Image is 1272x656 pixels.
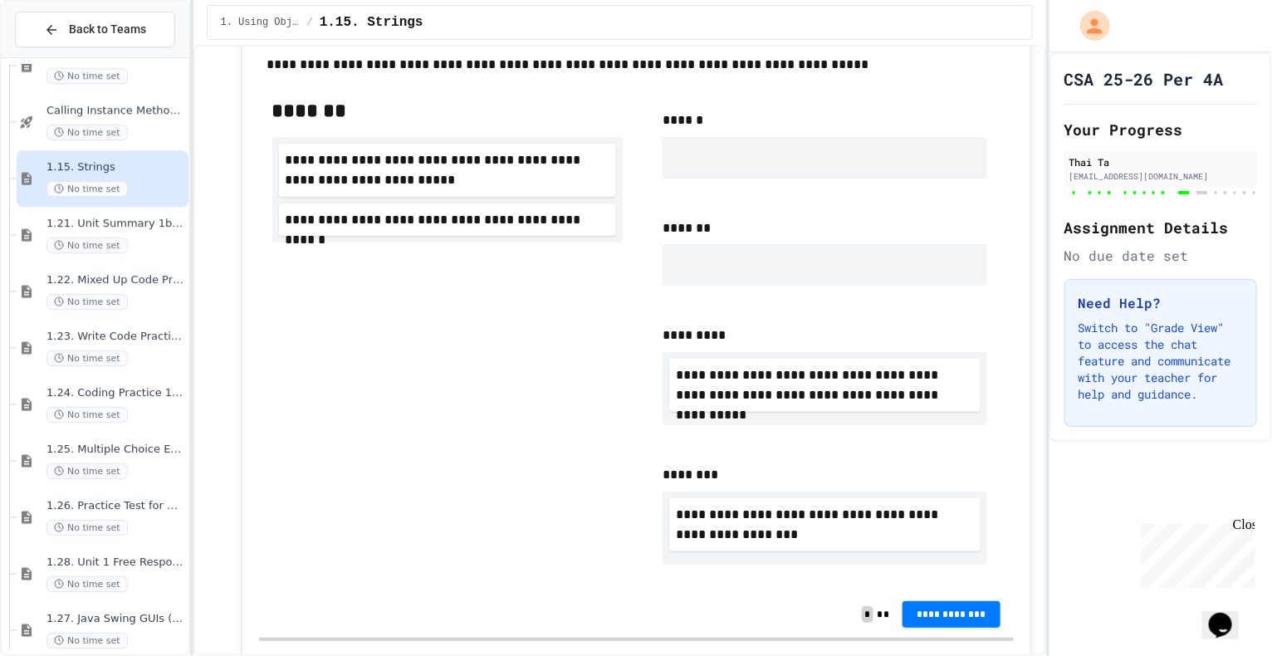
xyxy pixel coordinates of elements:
span: No time set [46,576,128,592]
span: No time set [46,350,128,366]
span: 1.15. Strings [46,160,185,174]
h1: CSA 25-26 Per 4A [1064,67,1224,91]
iframe: chat widget [1134,517,1255,588]
div: My Account [1063,7,1114,45]
button: Back to Teams [15,12,175,47]
span: 1.27. Java Swing GUIs (optional) [46,612,185,626]
span: No time set [46,181,128,197]
span: No time set [46,407,128,423]
span: 1. Using Objects and Methods [221,16,301,29]
h2: Your Progress [1064,118,1257,141]
span: No time set [46,294,128,310]
span: 1.28. Unit 1 Free Response Question (FRQ) Practice [46,556,185,570]
span: 1.26. Practice Test for Objects (1.12-1.14) [46,499,185,513]
span: No time set [46,125,128,140]
div: Chat with us now!Close [7,7,115,105]
h2: Assignment Details [1064,216,1257,239]
p: Switch to "Grade View" to access the chat feature and communicate with your teacher for help and ... [1079,320,1243,403]
iframe: chat widget [1202,590,1255,639]
span: Back to Teams [69,21,146,38]
span: / [307,16,313,29]
span: No time set [46,237,128,253]
span: 1.21. Unit Summary 1b (1.7-1.15) [46,217,185,231]
span: No time set [46,633,128,649]
span: 1.24. Coding Practice 1b (1.7-1.15) [46,386,185,400]
span: No time set [46,520,128,536]
span: No time set [46,463,128,479]
h3: Need Help? [1079,293,1243,313]
span: 1.22. Mixed Up Code Practice 1b (1.7-1.15) [46,273,185,287]
div: [EMAIL_ADDRESS][DOMAIN_NAME] [1069,170,1252,183]
span: No time set [46,68,128,84]
div: No due date set [1064,246,1257,266]
span: 1.25. Multiple Choice Exercises for Unit 1b (1.9-1.15) [46,443,185,457]
span: 1.23. Write Code Practice 1b (1.7-1.15) [46,330,185,344]
div: Thai Ta [1069,154,1252,169]
span: 1.15. Strings [320,12,423,32]
span: Calling Instance Methods - Topic 1.14 [46,104,185,118]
